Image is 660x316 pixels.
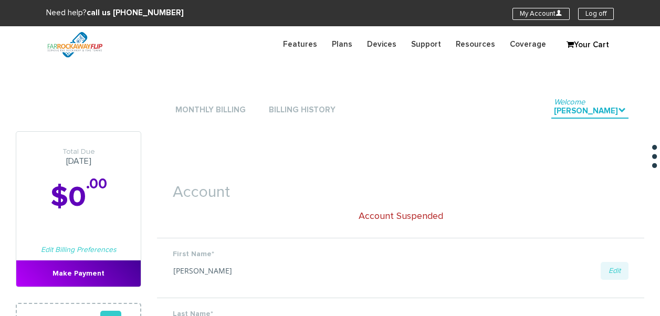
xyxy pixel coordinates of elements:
span: Welcome [554,98,585,106]
a: My AccountU [512,8,570,20]
i: U [556,9,562,16]
a: Edit [601,262,628,280]
sup: .00 [86,177,107,192]
a: Plans [324,34,360,55]
a: Billing History [266,103,338,118]
i: . [618,106,626,114]
a: Make Payment [16,260,141,287]
a: Support [404,34,448,55]
span: Total Due [16,148,141,156]
a: Monthly Billing [173,103,248,118]
a: Log off [578,8,614,20]
span: Need help? [46,9,184,17]
h2: $0 [16,182,141,213]
label: First Name* [173,249,628,259]
a: Features [276,34,324,55]
a: Devices [360,34,404,55]
a: Resources [448,34,502,55]
h3: [DATE] [16,148,141,166]
a: Edit Billing Preferences [41,246,117,254]
a: Your Cart [561,37,614,53]
a: Welcome[PERSON_NAME]. [551,104,628,119]
h4: Account Suspended [157,212,644,222]
h1: Account [157,168,644,206]
a: Coverage [502,34,553,55]
strong: call us [PHONE_NUMBER] [87,9,184,17]
img: FiveTownsFlip [39,26,111,63]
